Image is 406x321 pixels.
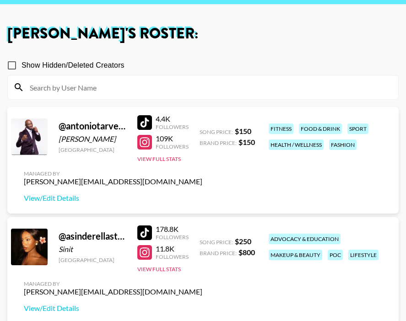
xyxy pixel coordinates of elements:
[269,139,324,150] div: health / wellness
[269,123,293,134] div: fitness
[200,128,233,135] span: Song Price:
[59,230,126,242] div: @ asinderellastory
[156,244,189,253] div: 11.8K
[156,123,189,130] div: Followers
[24,280,202,287] div: Managed By
[328,250,343,260] div: poc
[59,257,126,263] div: [GEOGRAPHIC_DATA]
[238,248,255,257] strong: $ 800
[24,80,393,95] input: Search by User Name
[24,170,202,177] div: Managed By
[59,134,126,144] div: [PERSON_NAME]
[59,120,126,132] div: @ antoniotarver1
[24,177,202,186] div: [PERSON_NAME][EMAIL_ADDRESS][DOMAIN_NAME]
[156,253,189,260] div: Followers
[22,60,125,71] span: Show Hidden/Deleted Creators
[24,193,202,203] a: View/Edit Details
[238,138,255,146] strong: $ 150
[299,123,342,134] div: food & drink
[156,114,189,123] div: 4.4K
[156,234,189,241] div: Followers
[269,234,341,244] div: advocacy & education
[137,266,181,273] button: View Full Stats
[269,250,322,260] div: makeup & beauty
[329,139,357,150] div: fashion
[7,27,399,41] h1: [PERSON_NAME] 's Roster:
[235,127,251,135] strong: $ 150
[200,139,237,146] span: Brand Price:
[24,304,202,313] a: View/Edit Details
[200,250,237,257] span: Brand Price:
[59,146,126,153] div: [GEOGRAPHIC_DATA]
[156,143,189,150] div: Followers
[347,123,368,134] div: sport
[24,287,202,296] div: [PERSON_NAME][EMAIL_ADDRESS][DOMAIN_NAME]
[200,239,233,246] span: Song Price:
[137,155,181,162] button: View Full Stats
[348,250,379,260] div: lifestyle
[59,245,126,254] div: Sinit
[156,225,189,234] div: 178.8K
[156,134,189,143] div: 109K
[235,237,251,246] strong: $ 250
